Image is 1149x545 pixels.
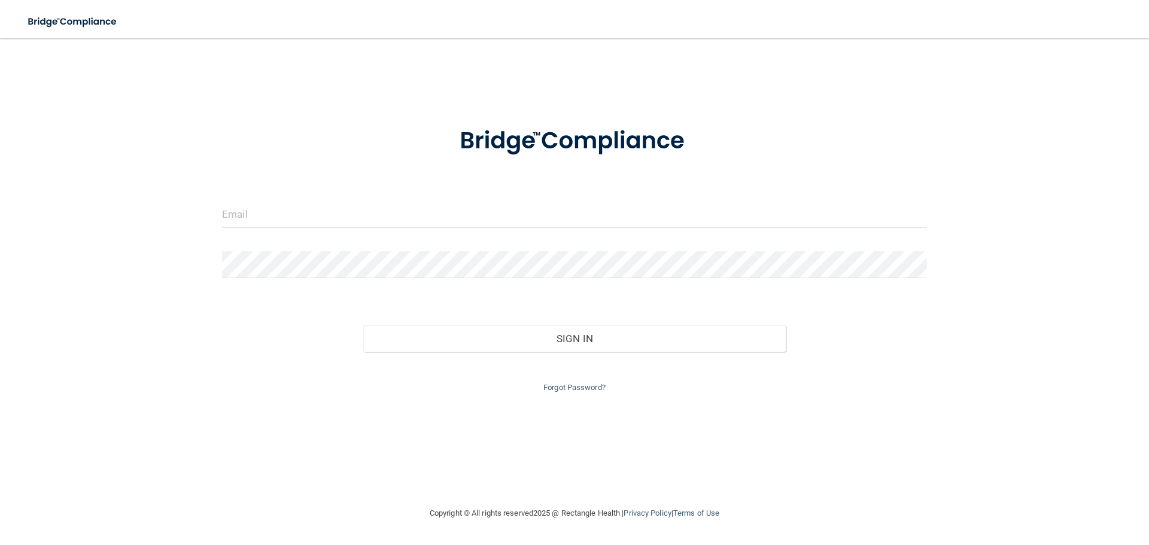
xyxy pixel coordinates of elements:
[435,110,714,172] img: bridge_compliance_login_screen.278c3ca4.svg
[18,10,128,34] img: bridge_compliance_login_screen.278c3ca4.svg
[624,509,671,517] a: Privacy Policy
[543,383,606,392] a: Forgot Password?
[673,509,719,517] a: Terms of Use
[356,494,793,532] div: Copyright © All rights reserved 2025 @ Rectangle Health | |
[363,325,786,352] button: Sign In
[222,201,927,228] input: Email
